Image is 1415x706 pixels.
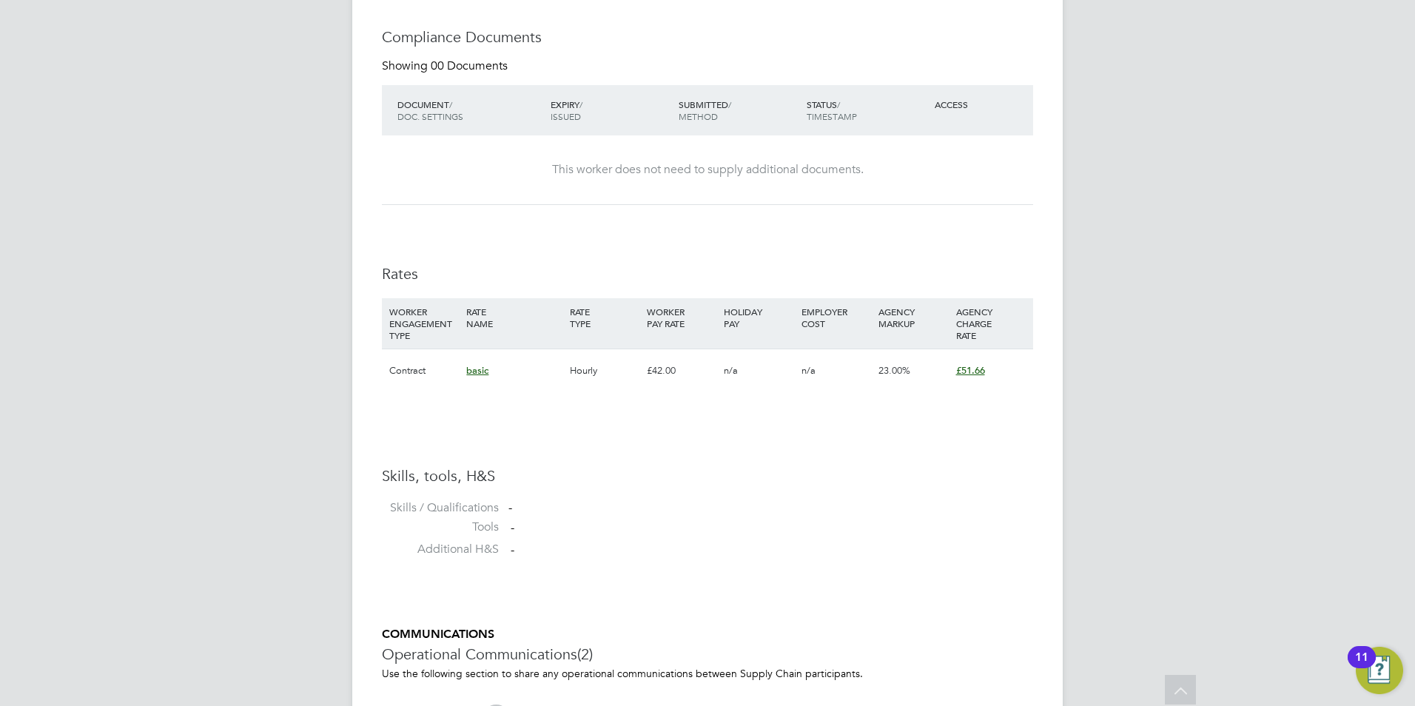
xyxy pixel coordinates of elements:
span: £51.66 [956,364,985,377]
h3: Operational Communications [382,645,1033,664]
button: Open Resource Center, 11 new notifications [1356,647,1403,694]
span: / [728,98,731,110]
h3: Compliance Documents [382,27,1033,47]
span: basic [466,364,488,377]
div: DOCUMENT [394,91,547,130]
div: This worker does not need to supply additional documents. [397,162,1018,178]
span: - [511,542,514,557]
span: n/a [801,364,816,377]
div: Contract [386,349,463,392]
p: Use the following section to share any operational communications between Supply Chain participants. [382,667,1033,680]
div: RATE NAME [463,298,565,337]
span: (2) [577,645,593,664]
span: - [511,520,514,535]
div: AGENCY CHARGE RATE [952,298,1029,349]
div: - [508,500,1033,516]
span: TIMESTAMP [807,110,857,122]
div: ACCESS [931,91,1033,118]
label: Skills / Qualifications [382,500,499,516]
div: WORKER PAY RATE [643,298,720,337]
h3: Rates [382,264,1033,283]
div: WORKER ENGAGEMENT TYPE [386,298,463,349]
span: ISSUED [551,110,581,122]
div: RATE TYPE [566,298,643,337]
label: Additional H&S [382,542,499,557]
span: n/a [724,364,738,377]
div: 11 [1355,657,1368,676]
span: METHOD [679,110,718,122]
span: 23.00% [878,364,910,377]
span: 00 Documents [431,58,508,73]
div: EXPIRY [547,91,675,130]
h3: Skills, tools, H&S [382,466,1033,485]
div: AGENCY MARKUP [875,298,952,337]
span: / [579,98,582,110]
div: STATUS [803,91,931,130]
span: / [837,98,840,110]
div: Hourly [566,349,643,392]
div: EMPLOYER COST [798,298,875,337]
h5: COMMUNICATIONS [382,627,1033,642]
span: / [449,98,452,110]
div: HOLIDAY PAY [720,298,797,337]
div: Showing [382,58,511,74]
div: SUBMITTED [675,91,803,130]
span: DOC. SETTINGS [397,110,463,122]
div: £42.00 [643,349,720,392]
label: Tools [382,520,499,535]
